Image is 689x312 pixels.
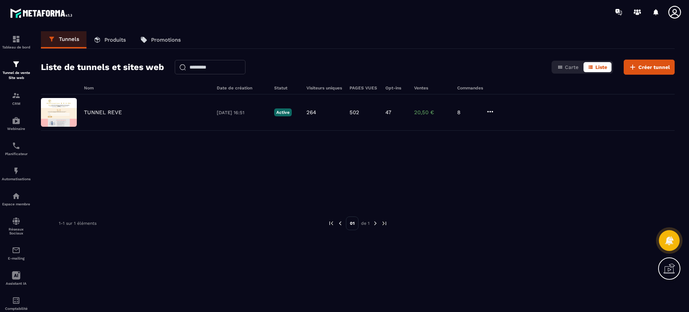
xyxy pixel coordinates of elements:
img: automations [12,116,20,125]
h6: Opt-ins [385,85,407,90]
a: social-networksocial-networkRéseaux Sociaux [2,211,31,241]
p: Planificateur [2,152,31,156]
p: [DATE] 16:51 [217,110,267,115]
a: Produits [86,31,133,48]
img: formation [12,35,20,43]
h6: Commandes [457,85,483,90]
a: emailemailE-mailing [2,241,31,266]
img: email [12,246,20,255]
img: logo [10,6,75,20]
span: Liste [595,64,607,70]
img: automations [12,192,20,200]
p: 1-1 sur 1 éléments [59,221,97,226]
p: CRM [2,102,31,106]
p: Webinaire [2,127,31,131]
h2: Liste de tunnels et sites web [41,60,164,74]
button: Liste [583,62,611,72]
p: 502 [350,109,359,116]
img: formation [12,60,20,69]
p: 01 [346,216,358,230]
a: automationsautomationsAutomatisations [2,161,31,186]
img: next [372,220,379,227]
img: next [381,220,388,227]
span: Carte [565,64,578,70]
h6: Ventes [414,85,450,90]
p: TUNNEL REVE [84,109,122,116]
span: Créer tunnel [638,64,670,71]
h6: PAGES VUES [350,85,378,90]
a: formationformationCRM [2,86,31,111]
p: 8 [457,109,479,116]
img: automations [12,167,20,175]
a: Promotions [133,31,188,48]
img: formation [12,91,20,100]
p: 47 [385,109,391,116]
a: automationsautomationsEspace membre [2,186,31,211]
p: Automatisations [2,177,31,181]
p: Espace membre [2,202,31,206]
img: scheduler [12,141,20,150]
a: Tunnels [41,31,86,48]
p: 20,50 € [414,109,450,116]
p: Assistant IA [2,281,31,285]
img: prev [328,220,334,227]
a: formationformationTableau de bord [2,29,31,55]
p: Active [274,108,292,116]
h6: Nom [84,85,210,90]
a: Assistant IA [2,266,31,291]
img: prev [337,220,343,227]
a: formationformationTunnel de vente Site web [2,55,31,86]
img: social-network [12,217,20,225]
button: Créer tunnel [624,60,675,75]
p: de 1 [361,220,370,226]
p: E-mailing [2,256,31,260]
h6: Date de création [217,85,267,90]
p: Tunnel de vente Site web [2,70,31,80]
p: Tableau de bord [2,45,31,49]
h6: Visiteurs uniques [306,85,342,90]
a: schedulerschedulerPlanificateur [2,136,31,161]
p: Promotions [151,37,181,43]
p: Comptabilité [2,307,31,311]
p: Réseaux Sociaux [2,227,31,235]
img: image [41,98,77,127]
img: accountant [12,296,20,305]
p: 264 [306,109,316,116]
p: Tunnels [59,36,79,42]
a: automationsautomationsWebinaire [2,111,31,136]
button: Carte [553,62,583,72]
h6: Statut [274,85,299,90]
p: Produits [104,37,126,43]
